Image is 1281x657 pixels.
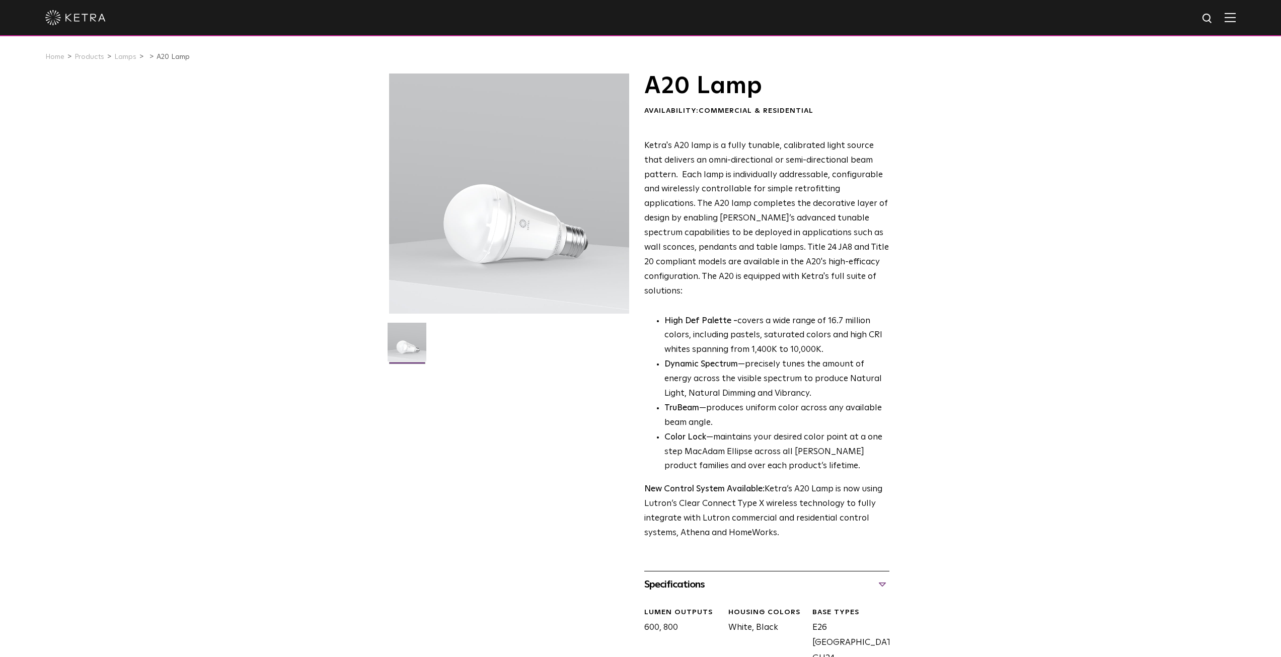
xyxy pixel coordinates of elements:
[1225,13,1236,22] img: Hamburger%20Nav.svg
[1201,13,1214,25] img: search icon
[644,608,721,618] div: LUMEN OUTPUTS
[812,608,889,618] div: BASE TYPES
[664,360,738,369] strong: Dynamic Spectrum
[644,141,889,296] span: Ketra's A20 lamp is a fully tunable, calibrated light source that delivers an omni-directional or...
[644,106,889,116] div: Availability:
[664,433,706,442] strong: Color Lock
[644,576,889,593] div: Specifications
[74,53,104,60] a: Products
[644,482,889,541] p: Ketra’s A20 Lamp is now using Lutron’s Clear Connect Type X wireless technology to fully integrat...
[664,430,889,474] li: —maintains your desired color point at a one step MacAdam Ellipse across all [PERSON_NAME] produc...
[664,404,699,412] strong: TruBeam
[699,107,813,114] span: Commercial & Residential
[664,357,889,401] li: —precisely tunes the amount of energy across the visible spectrum to produce Natural Light, Natur...
[45,10,106,25] img: ketra-logo-2019-white
[664,401,889,430] li: —produces uniform color across any available beam angle.
[728,608,805,618] div: HOUSING COLORS
[114,53,136,60] a: Lamps
[644,485,765,493] strong: New Control System Available:
[644,74,889,99] h1: A20 Lamp
[664,314,889,358] p: covers a wide range of 16.7 million colors, including pastels, saturated colors and high CRI whit...
[388,323,426,369] img: A20-Lamp-2021-Web-Square
[157,53,190,60] a: A20 Lamp
[45,53,64,60] a: Home
[664,317,737,325] strong: High Def Palette -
